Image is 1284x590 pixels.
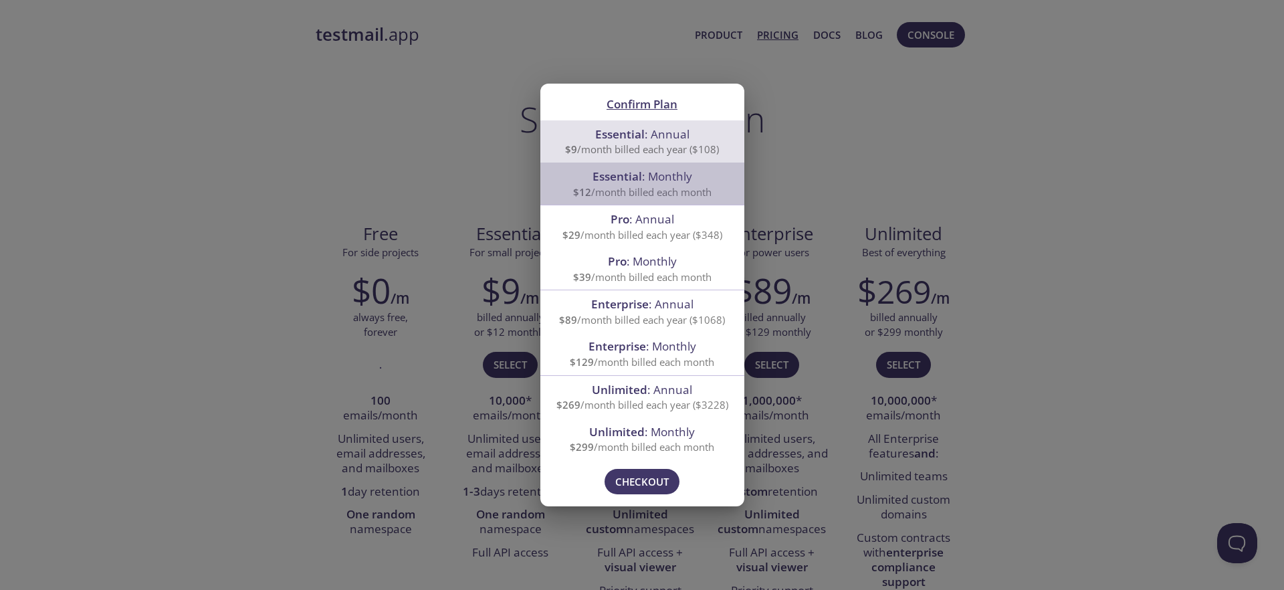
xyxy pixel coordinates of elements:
[592,382,647,397] span: Unlimited
[593,169,692,184] span: : Monthly
[573,185,591,199] span: $12
[588,338,696,354] span: : Monthly
[559,313,725,326] span: /month billed each year ($1068)
[589,424,645,439] span: Unlimited
[540,418,744,460] div: Unlimited: Monthly$299/month billed each month
[611,211,629,227] span: Pro
[573,185,712,199] span: /month billed each month
[595,126,645,142] span: Essential
[562,228,722,241] span: /month billed each year ($348)
[570,355,714,369] span: /month billed each month
[607,96,677,112] span: Confirm Plan
[559,313,577,326] span: $89
[595,126,689,142] span: : Annual
[562,228,580,241] span: $29
[556,398,728,411] span: /month billed each year ($3228)
[591,296,649,312] span: Enterprise
[570,440,594,454] span: $299
[540,205,744,248] div: Pro: Annual$29/month billed each year ($348)
[608,254,677,269] span: : Monthly
[591,296,693,312] span: : Annual
[589,424,695,439] span: : Monthly
[540,332,744,375] div: Enterprise: Monthly$129/month billed each month
[570,355,594,369] span: $129
[556,398,580,411] span: $269
[573,270,712,284] span: /month billed each month
[592,382,692,397] span: : Annual
[605,469,679,494] button: Checkout
[540,120,744,163] div: Essential: Annual$9/month billed each year ($108)
[588,338,646,354] span: Enterprise
[565,142,577,156] span: $9
[540,163,744,205] div: Essential: Monthly$12/month billed each month
[573,270,591,284] span: $39
[540,290,744,332] div: Enterprise: Annual$89/month billed each year ($1068)
[570,440,714,454] span: /month billed each month
[540,120,744,460] ul: confirm plan selection
[565,142,719,156] span: /month billed each year ($108)
[615,473,669,490] span: Checkout
[608,254,627,269] span: Pro
[540,248,744,290] div: Pro: Monthly$39/month billed each month
[593,169,642,184] span: Essential
[540,376,744,418] div: Unlimited: Annual$269/month billed each year ($3228)
[611,211,674,227] span: : Annual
